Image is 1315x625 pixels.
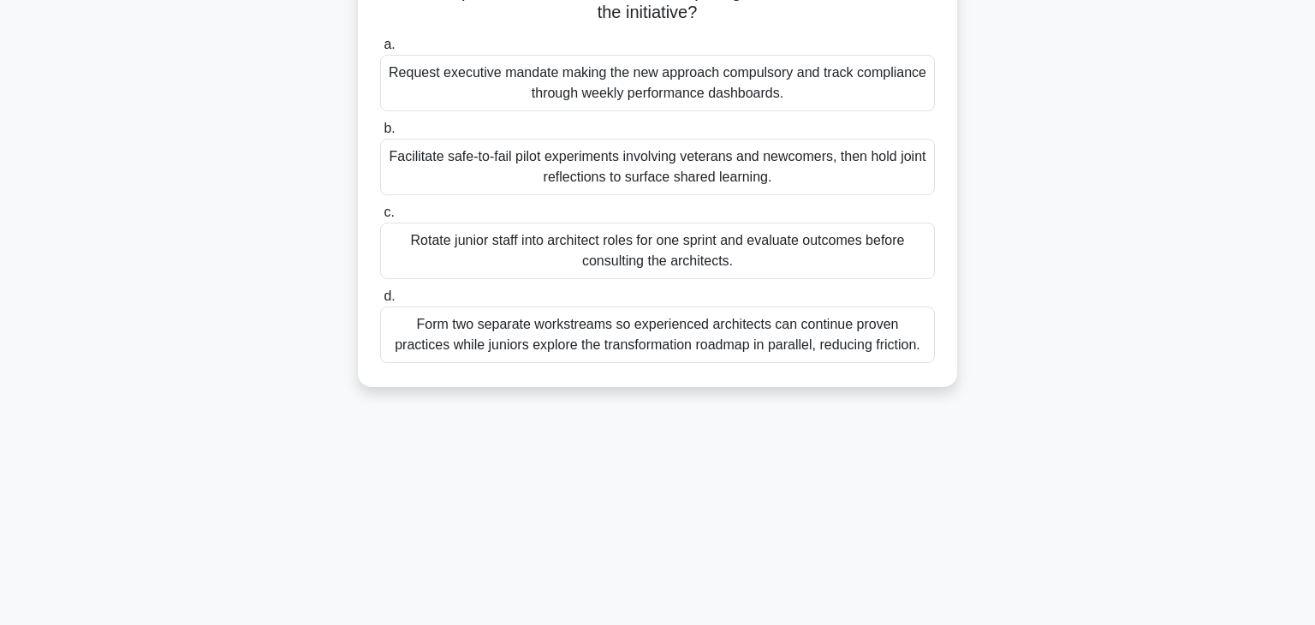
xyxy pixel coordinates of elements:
[380,223,935,279] div: Rotate junior staff into architect roles for one sprint and evaluate outcomes before consulting t...
[384,289,395,303] span: d.
[384,205,394,219] span: c.
[380,307,935,363] div: Form two separate workstreams so experienced architects can continue proven practices while junio...
[384,37,395,51] span: a.
[384,121,395,135] span: b.
[380,139,935,195] div: Facilitate safe-to-fail pilot experiments involving veterans and newcomers, then hold joint refle...
[380,55,935,111] div: Request executive mandate making the new approach compulsory and track compliance through weekly ...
